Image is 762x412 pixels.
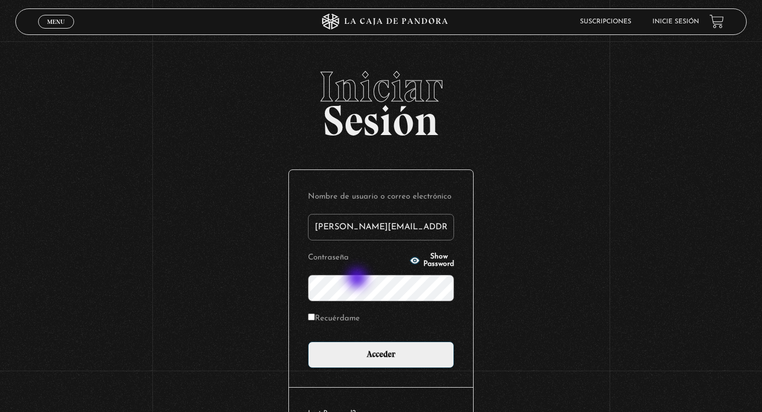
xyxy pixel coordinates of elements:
span: Iniciar [15,66,747,108]
label: Contraseña [308,250,406,266]
input: Acceder [308,342,454,368]
span: Show Password [423,253,454,268]
span: Cerrar [44,27,69,34]
a: Suscripciones [580,19,631,25]
a: View your shopping cart [710,14,724,29]
input: Recuérdame [308,314,315,320]
button: Show Password [410,253,454,268]
span: Menu [47,19,65,25]
label: Recuérdame [308,311,360,327]
a: Inicie sesión [652,19,699,25]
h2: Sesión [15,66,747,133]
label: Nombre de usuario o correo electrónico [308,189,454,205]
